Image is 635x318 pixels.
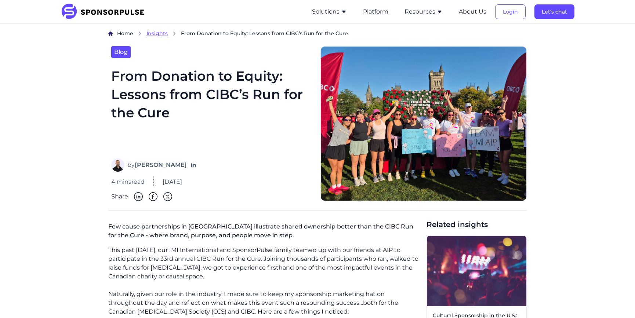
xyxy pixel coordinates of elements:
[111,192,128,201] span: Share
[163,192,172,201] img: Twitter
[117,30,133,37] a: Home
[459,8,486,15] a: About Us
[108,246,421,281] p: This past [DATE], our IMI International and SponsorPulse family teamed up with our friends at AIP...
[134,192,143,201] img: Linkedin
[181,30,348,37] span: From Donation to Equity: Lessons from CIBC’s Run for the Cure
[312,7,347,16] button: Solutions
[404,7,443,16] button: Resources
[163,178,182,186] span: [DATE]
[138,31,142,36] img: chevron right
[111,67,312,150] h1: From Donation to Equity: Lessons from CIBC’s Run for the Cure
[146,30,168,37] a: Insights
[111,46,131,58] a: Blog
[149,192,157,201] img: Facebook
[108,31,113,36] img: Home
[108,219,421,246] p: Few cause partnerships in [GEOGRAPHIC_DATA] illustrate shared ownership better than the CIBC Run ...
[108,290,421,316] p: Naturally, given our role in the industry, I made sure to keep my sponsorship marketing hat on th...
[427,219,527,230] span: Related insights
[363,8,388,15] a: Platform
[495,8,526,15] a: Login
[135,161,187,168] strong: [PERSON_NAME]
[427,236,526,306] img: Photo by Getty Images from Unsplash
[111,158,124,172] img: Eddy Sidani
[534,8,574,15] a: Let's chat
[534,4,574,19] button: Let's chat
[172,31,177,36] img: chevron right
[495,4,526,19] button: Login
[363,7,388,16] button: Platform
[190,161,197,169] a: Follow on LinkedIn
[61,4,150,20] img: SponsorPulse
[127,161,187,169] span: by
[111,178,145,186] span: 4 mins read
[598,283,635,318] iframe: Chat Widget
[459,7,486,16] button: About Us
